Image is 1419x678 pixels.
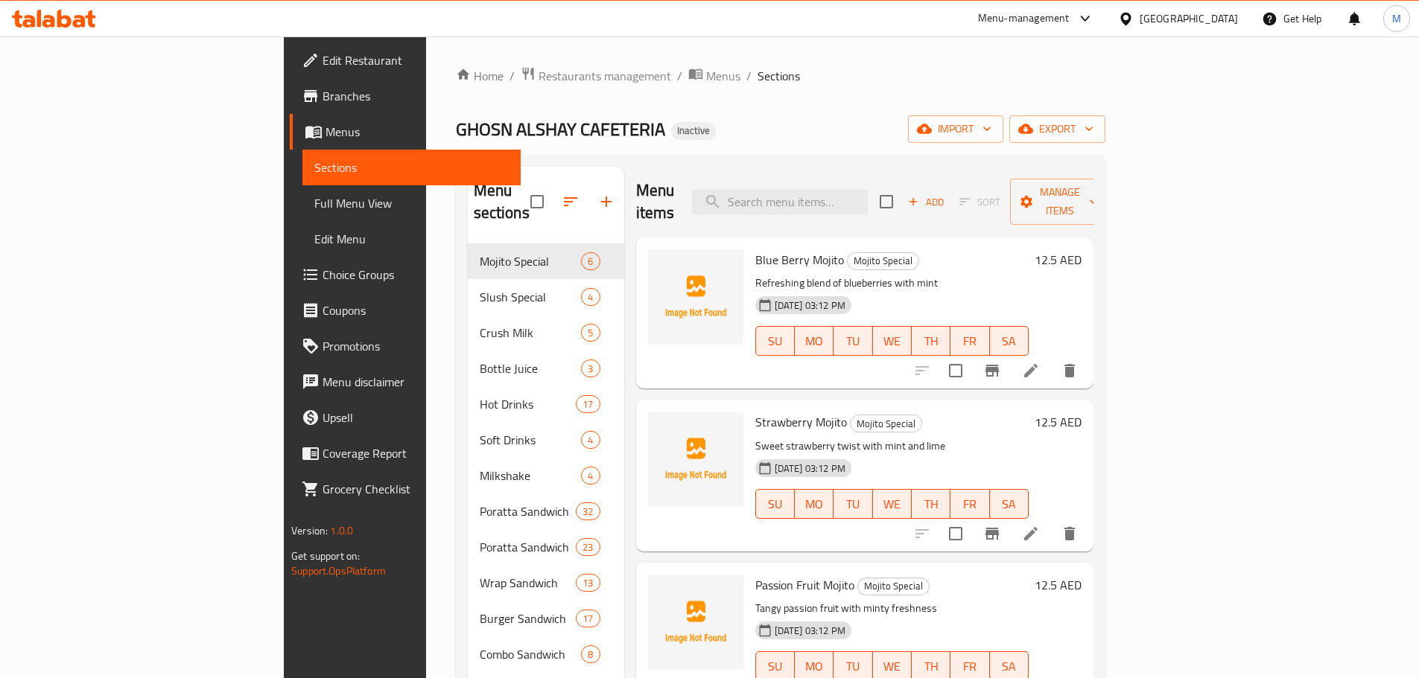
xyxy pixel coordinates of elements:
[801,656,828,677] span: MO
[847,252,919,270] div: Mojito Special
[996,493,1023,515] span: SA
[648,412,743,507] img: Strawberry Mojito
[902,191,950,214] button: Add
[755,437,1029,455] p: Sweet strawberry twist with mint and lime
[314,194,509,212] span: Full Menu View
[576,574,600,592] div: items
[480,252,582,270] span: Mojito Special
[940,355,971,386] span: Select to update
[671,122,716,140] div: Inactive
[468,243,624,279] div: Mojito Special6
[851,415,921,432] span: Mojito Special
[581,288,600,306] div: items
[850,415,922,432] div: Mojito Special
[839,656,866,677] span: TU
[1022,525,1040,543] a: Edit menu item
[468,601,624,636] div: Burger Sandwich17
[974,516,1010,551] button: Branch-specific-item
[480,538,577,556] span: Poratta Sandwich
[456,112,665,146] span: GHOSN ALSHAY CAFETERIA
[857,578,930,595] div: Mojito Special
[480,324,582,342] span: Crush Milk
[581,431,600,449] div: items
[755,274,1029,292] p: Refreshing blend of blueberries with mint
[290,364,521,400] a: Menu disclaimer
[577,397,599,412] span: 17
[834,489,872,519] button: TU
[468,636,624,672] div: Combo Sandwich8
[480,502,577,520] span: Poratta Sandwich
[582,362,599,376] span: 3
[302,221,521,257] a: Edit Menu
[879,656,906,677] span: WE
[468,351,624,386] div: Bottle Juice3
[468,493,624,529] div: Poratta Sandwich32
[858,578,929,595] span: Mojito Special
[577,576,599,590] span: 13
[956,330,983,352] span: FR
[1140,10,1238,27] div: [GEOGRAPHIC_DATA]
[577,505,599,519] span: 32
[290,292,521,328] a: Coupons
[755,249,844,271] span: Blue Berry Mojito
[636,179,675,224] h2: Menu items
[1052,516,1088,551] button: delete
[755,599,1029,618] p: Tangy passion fruit with minty freshness
[902,191,950,214] span: Add item
[839,330,866,352] span: TU
[648,249,743,345] img: Blue Berry Mojito
[918,493,945,515] span: TH
[480,610,577,627] div: Burger Sandwich
[956,493,983,515] span: FR
[468,279,624,315] div: Slush Special4
[834,326,872,356] button: TU
[755,411,847,433] span: Strawberry Mojito
[480,574,577,592] span: Wrap Sandwich
[290,471,521,507] a: Grocery Checklist
[706,67,740,85] span: Menus
[848,252,918,269] span: Mojito Special
[990,326,1029,356] button: SA
[990,489,1029,519] button: SA
[468,422,624,458] div: Soft Drinks4
[582,469,599,483] span: 4
[582,326,599,340] span: 5
[1392,10,1401,27] span: M
[577,540,599,554] span: 23
[762,493,789,515] span: SU
[996,656,1023,677] span: SA
[769,298,851,313] span: [DATE] 03:12 PM
[290,400,521,435] a: Upsell
[692,189,868,215] input: search
[576,395,600,413] div: items
[940,518,971,549] span: Select to update
[974,353,1010,388] button: Branch-specific-item
[582,433,599,447] span: 4
[468,529,624,565] div: Poratta Sandwich23
[918,330,945,352] span: TH
[1009,115,1105,143] button: export
[576,610,600,627] div: items
[480,359,582,377] span: Bottle Juice
[801,330,828,352] span: MO
[468,315,624,351] div: Crush Milk5
[950,326,989,356] button: FR
[290,78,521,114] a: Branches
[468,458,624,493] div: Milkshake4
[314,159,509,176] span: Sections
[480,395,577,413] span: Hot Drinks
[906,194,946,211] span: Add
[302,185,521,221] a: Full Menu View
[323,51,509,69] span: Edit Restaurant
[577,612,599,626] span: 17
[1022,183,1098,220] span: Manage items
[912,489,950,519] button: TH
[769,461,851,476] span: [DATE] 03:12 PM
[873,489,912,519] button: WE
[746,67,752,85] li: /
[323,266,509,284] span: Choice Groups
[302,150,521,185] a: Sections
[648,575,743,670] img: Passion Fruit Mojito
[879,330,906,352] span: WE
